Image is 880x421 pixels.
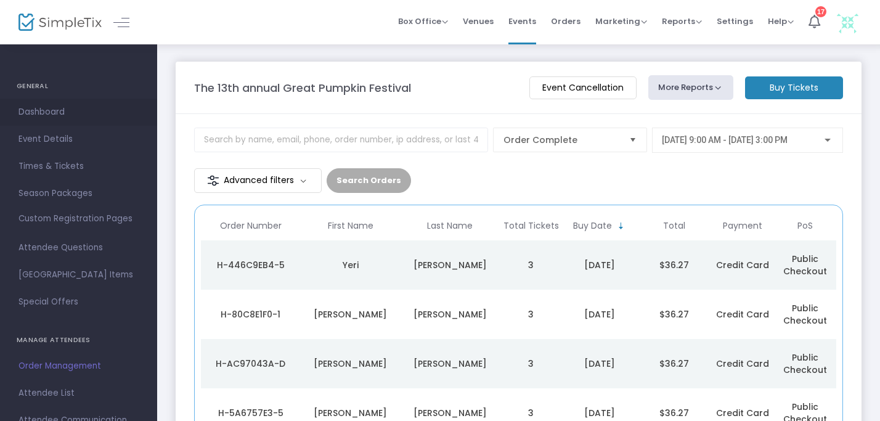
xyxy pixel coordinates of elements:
span: PoS [797,221,813,231]
div: Ian [304,358,397,370]
span: Order Number [220,221,282,231]
m-panel-title: The 13th annual Great Pumpkin Festival [194,80,411,96]
span: Custom Registration Pages [18,213,132,225]
button: Select [624,128,642,152]
div: Yeri [304,259,397,271]
th: Total Tickets [500,211,562,240]
input: Search by name, email, phone, order number, ip address, or last 4 digits of card [194,128,488,152]
m-button: Event Cancellation [529,76,637,99]
span: Public Checkout [783,253,827,277]
span: Sortable [616,221,626,231]
span: Help [768,15,794,27]
span: Credit Card [716,358,769,370]
div: 9/16/2025 [565,259,634,271]
span: Payment [723,221,762,231]
span: Settings [717,6,753,37]
span: Event Details [18,131,139,147]
span: Marketing [595,15,647,27]
span: Orders [551,6,581,37]
img: filter [207,174,219,187]
div: 9/16/2025 [565,358,634,370]
td: $36.27 [637,290,712,339]
span: Total [663,221,685,231]
span: Times & Tickets [18,158,139,174]
span: Venues [463,6,494,37]
span: [DATE] 9:00 AM - [DATE] 3:00 PM [662,135,788,145]
div: Ian [304,308,397,321]
span: Reports [662,15,702,27]
span: Credit Card [716,407,769,419]
div: Claire [304,407,397,419]
span: Credit Card [716,259,769,271]
div: Mcdonald [403,308,497,321]
span: Buy Date [573,221,612,231]
span: Season Packages [18,186,139,202]
div: 9/16/2025 [565,407,634,419]
div: Sato [403,407,497,419]
td: 3 [500,290,562,339]
div: 9/16/2025 [565,308,634,321]
span: Dashboard [18,104,139,120]
span: First Name [328,221,373,231]
m-button: Advanced filters [194,168,322,193]
div: H-5A6757E3-5 [204,407,298,419]
span: Last Name [427,221,473,231]
div: H-AC97043A-D [204,358,298,370]
div: Mcdonald [403,358,497,370]
span: Public Checkout [783,351,827,376]
div: 17 [815,6,826,17]
span: Box Office [398,15,448,27]
span: Order Management [18,358,139,374]
div: Choi [403,259,497,271]
span: Order Complete [503,134,619,146]
div: H-446C9EB4-5 [204,259,298,271]
h4: GENERAL [17,74,141,99]
m-button: Buy Tickets [745,76,843,99]
span: [GEOGRAPHIC_DATA] Items [18,267,139,283]
td: $36.27 [637,339,712,388]
span: Special Offers [18,294,139,310]
span: Public Checkout [783,302,827,327]
span: Events [508,6,536,37]
td: $36.27 [637,240,712,290]
td: 3 [500,339,562,388]
span: Attendee Questions [18,240,139,256]
div: H-80C8E1F0-1 [204,308,298,321]
button: More Reports [648,75,733,100]
td: 3 [500,240,562,290]
h4: MANAGE ATTENDEES [17,328,141,353]
span: Credit Card [716,308,769,321]
span: Attendee List [18,385,139,401]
